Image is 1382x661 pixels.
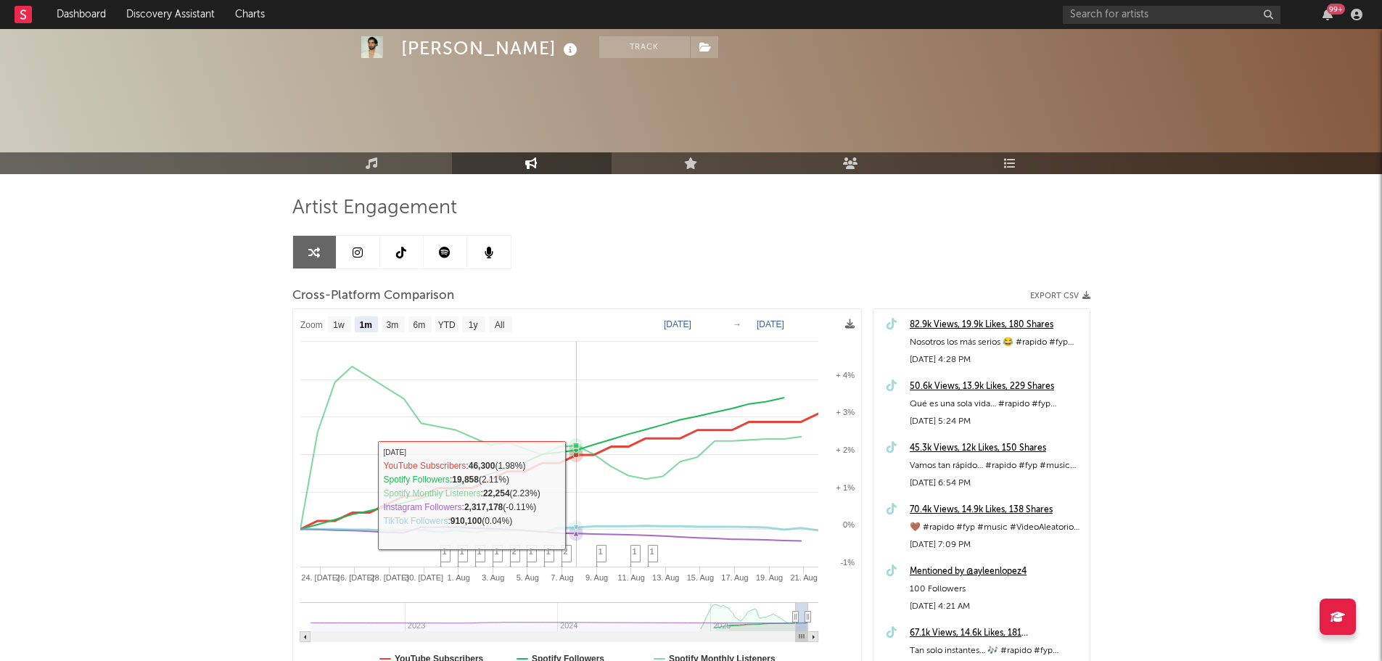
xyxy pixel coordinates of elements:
[482,573,504,582] text: 3. Aug
[370,573,408,582] text: 28. [DATE]
[300,320,323,330] text: Zoom
[910,625,1082,642] a: 67.1k Views, 14.6k Likes, 181 [DEMOGRAPHIC_DATA]
[1030,292,1090,300] button: Export CSV
[664,319,691,329] text: [DATE]
[836,371,855,379] text: + 4%
[650,547,654,556] span: 1
[335,573,374,582] text: 26. [DATE]
[836,483,855,492] text: + 1%
[910,440,1082,457] a: 45.3k Views, 12k Likes, 150 Shares
[790,573,817,582] text: 21. Aug
[1327,4,1345,15] div: 99 +
[633,547,637,556] span: 1
[405,573,443,582] text: 30. [DATE]
[443,547,447,556] span: 1
[910,519,1082,536] div: 🤎 #rapido #fyp #music #VideoAleatorio #fypシ #house
[599,547,603,556] span: 1
[910,351,1082,369] div: [DATE] 4:28 PM
[401,36,581,60] div: [PERSON_NAME]
[599,36,690,58] button: Track
[910,475,1082,492] div: [DATE] 6:54 PM
[843,520,855,529] text: 0%
[292,200,457,217] span: Artist Engagement
[529,547,533,556] span: 1
[910,580,1082,598] div: 100 Followers
[652,573,679,582] text: 13. Aug
[359,320,371,330] text: 1m
[617,573,644,582] text: 11. Aug
[721,573,748,582] text: 17. Aug
[910,536,1082,554] div: [DATE] 7:09 PM
[1063,6,1280,24] input: Search for artists
[836,446,855,454] text: + 2%
[910,457,1082,475] div: Vamos tan rápido… #rapido #fyp #music #VideoAleatorio #fypシ
[447,573,469,582] text: 1. Aug
[686,573,713,582] text: 15. Aug
[477,547,482,556] span: 1
[840,558,855,567] text: -1%
[910,334,1082,351] div: Nosotros los más serios 😂 #rapido #fyp #music #VideoAleatorio #fypシ
[733,319,741,329] text: →
[585,573,607,582] text: 9. Aug
[512,547,517,556] span: 2
[546,547,551,556] span: 1
[460,547,464,556] span: 1
[516,573,538,582] text: 5. Aug
[564,547,568,556] span: 2
[386,320,398,330] text: 3m
[292,287,454,305] span: Cross-Platform Comparison
[755,573,782,582] text: 19. Aug
[468,320,477,330] text: 1y
[413,320,425,330] text: 6m
[1323,9,1333,20] button: 99+
[437,320,455,330] text: YTD
[910,598,1082,615] div: [DATE] 4:21 AM
[301,573,340,582] text: 24. [DATE]
[910,563,1082,580] a: Mentioned by @ayleenlopez4
[910,642,1082,660] div: Tan solo instantes… 🎶 #rapido #fyp #music #VideoAleatorio #fypシ
[757,319,784,329] text: [DATE]
[910,501,1082,519] a: 70.4k Views, 14.9k Likes, 138 Shares
[910,316,1082,334] a: 82.9k Views, 19.9k Likes, 180 Shares
[495,547,499,556] span: 1
[910,395,1082,413] div: Qué es una sola vida… #rapido #fyp #music #VideoAleatorio #fypシ #house
[836,408,855,416] text: + 3%
[333,320,345,330] text: 1w
[910,413,1082,430] div: [DATE] 5:24 PM
[551,573,573,582] text: 7. Aug
[910,378,1082,395] a: 50.6k Views, 13.9k Likes, 229 Shares
[495,320,504,330] text: All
